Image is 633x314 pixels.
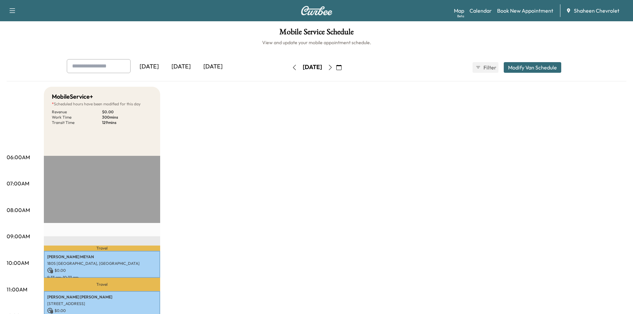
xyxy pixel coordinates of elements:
img: Curbee Logo [301,6,333,15]
p: 09:00AM [7,232,30,240]
p: $ 0.00 [47,308,157,314]
p: Scheduled hours have been modified for this day [52,101,152,107]
span: Filter [483,63,495,71]
p: [STREET_ADDRESS] [47,301,157,306]
p: 10:00AM [7,259,29,267]
p: 129 mins [102,120,152,125]
p: $ 0.00 [102,109,152,115]
span: Shaheen Chevrolet [574,7,619,15]
p: [PERSON_NAME] MEYAN [47,254,157,260]
p: 07:00AM [7,179,29,187]
p: 300 mins [102,115,152,120]
h1: Mobile Service Schedule [7,28,626,39]
h6: View and update your mobile appointment schedule. [7,39,626,46]
p: 9:33 am - 10:33 am [47,275,157,280]
div: [DATE] [197,59,229,74]
p: Transit Time [52,120,102,125]
a: MapBeta [454,7,464,15]
div: [DATE] [165,59,197,74]
p: 06:00AM [7,153,30,161]
p: 11:00AM [7,285,27,293]
p: [PERSON_NAME] [PERSON_NAME] [47,294,157,300]
p: Work Time [52,115,102,120]
div: [DATE] [303,63,322,71]
button: Modify Van Schedule [504,62,561,73]
a: Book New Appointment [497,7,553,15]
p: Revenue [52,109,102,115]
p: Travel [44,246,160,251]
div: [DATE] [133,59,165,74]
p: 08:00AM [7,206,30,214]
h5: MobileService+ [52,92,93,101]
p: $ 0.00 [47,267,157,273]
p: 1805 [GEOGRAPHIC_DATA], [GEOGRAPHIC_DATA] [47,261,157,266]
p: Travel [44,278,160,291]
a: Calendar [470,7,492,15]
button: Filter [473,62,498,73]
div: Beta [457,14,464,19]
